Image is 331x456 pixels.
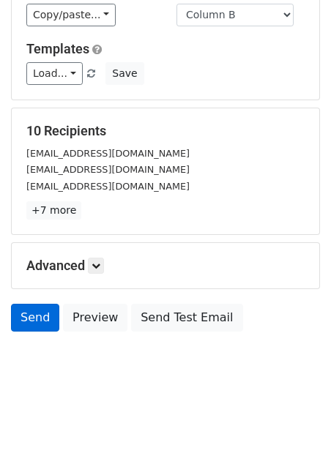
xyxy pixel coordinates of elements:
small: [EMAIL_ADDRESS][DOMAIN_NAME] [26,181,190,192]
h5: 10 Recipients [26,123,305,139]
a: Load... [26,62,83,85]
a: Copy/paste... [26,4,116,26]
small: [EMAIL_ADDRESS][DOMAIN_NAME] [26,148,190,159]
a: Send [11,304,59,332]
a: Send Test Email [131,304,242,332]
small: [EMAIL_ADDRESS][DOMAIN_NAME] [26,164,190,175]
iframe: Chat Widget [258,386,331,456]
h5: Advanced [26,258,305,274]
a: Templates [26,41,89,56]
a: Preview [63,304,127,332]
button: Save [105,62,144,85]
a: +7 more [26,201,81,220]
